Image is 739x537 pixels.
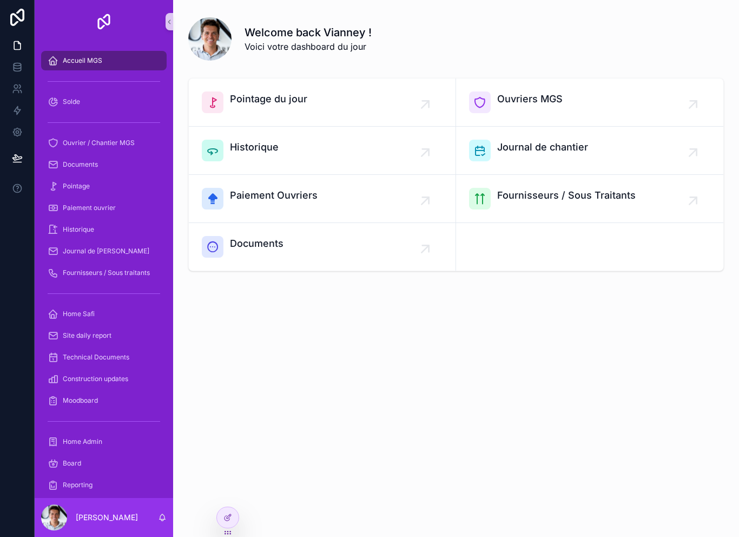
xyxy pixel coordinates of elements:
span: Site daily report [63,331,111,340]
a: Pointage [41,176,167,196]
a: Documents [189,223,456,271]
a: Site daily report [41,326,167,345]
a: Fournisseurs / Sous traitants [41,263,167,283]
span: Solde [63,97,80,106]
span: Voici votre dashboard du jour [245,40,372,53]
span: Paiement Ouvriers [230,188,318,203]
p: [PERSON_NAME] [76,512,138,523]
span: Historique [63,225,94,234]
span: Pointage [63,182,90,191]
span: Paiement ouvrier [63,204,116,212]
span: Home Safi [63,310,95,318]
a: Paiement ouvrier [41,198,167,218]
a: Historique [189,127,456,175]
span: Ouvrier / Chantier MGS [63,139,135,147]
a: Reporting [41,475,167,495]
h1: Welcome back Vianney ! [245,25,372,40]
span: Journal de chantier [497,140,588,155]
span: Accueil MGS [63,56,102,65]
a: Ouvrier / Chantier MGS [41,133,167,153]
a: Documents [41,155,167,174]
span: Documents [230,236,283,251]
a: Technical Documents [41,348,167,367]
a: Journal de chantier [456,127,723,175]
span: Technical Documents [63,353,129,362]
a: Home Admin [41,432,167,451]
span: Reporting [63,481,93,489]
a: Moodboard [41,391,167,410]
a: Fournisseurs / Sous Traitants [456,175,723,223]
span: Documents [63,160,98,169]
a: Home Safi [41,304,167,324]
span: Fournisseurs / Sous Traitants [497,188,636,203]
span: Moodboard [63,396,98,405]
a: Board [41,454,167,473]
span: Ouvriers MGS [497,91,563,107]
a: Accueil MGS [41,51,167,70]
span: Home Admin [63,437,102,446]
a: Historique [41,220,167,239]
span: Construction updates [63,375,128,383]
a: Construction updates [41,369,167,389]
a: Ouvriers MGS [456,78,723,127]
a: Journal de [PERSON_NAME] [41,241,167,261]
span: Journal de [PERSON_NAME] [63,247,149,256]
span: Fournisseurs / Sous traitants [63,268,150,277]
a: Solde [41,92,167,112]
a: Paiement Ouvriers [189,175,456,223]
span: Board [63,459,81,468]
div: scrollable content [35,43,173,498]
span: Pointage du jour [230,91,307,107]
a: Pointage du jour [189,78,456,127]
span: Historique [230,140,279,155]
img: App logo [95,13,113,30]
